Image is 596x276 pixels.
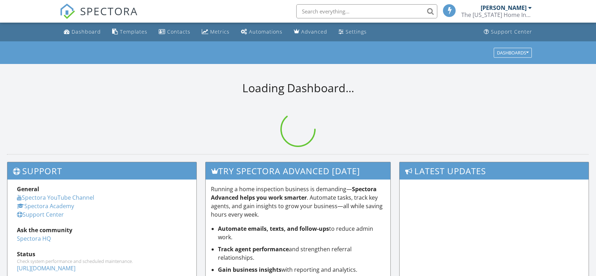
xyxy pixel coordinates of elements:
[206,162,390,180] h3: Try spectora advanced [DATE]
[72,28,101,35] div: Dashboard
[400,162,589,180] h3: Latest Updates
[497,50,529,55] div: Dashboards
[211,185,385,219] p: Running a home inspection business is demanding— . Automate tasks, track key agents, and gain ins...
[17,250,187,258] div: Status
[199,25,232,39] a: Metrics
[249,28,282,35] div: Automations
[461,11,532,18] div: The Vermont Home Inspection Company LLC
[17,264,75,272] a: [URL][DOMAIN_NAME]
[238,25,285,39] a: Automations (Basic)
[17,235,51,242] a: Spectora HQ
[7,162,196,180] h3: Support
[17,194,94,201] a: Spectora YouTube Channel
[218,266,281,274] strong: Gain business insights
[218,224,385,241] li: to reduce admin work.
[481,4,527,11] div: [PERSON_NAME]
[218,265,385,274] li: with reporting and analytics.
[491,28,532,35] div: Support Center
[17,258,187,264] div: Check system performance and scheduled maintenance.
[17,202,74,210] a: Spectora Academy
[218,245,289,253] strong: Track agent performance
[481,25,535,39] a: Support Center
[80,4,138,18] span: SPECTORA
[336,25,370,39] a: Settings
[218,225,329,233] strong: Automate emails, texts, and follow-ups
[211,185,377,201] strong: Spectora Advanced helps you work smarter
[167,28,190,35] div: Contacts
[60,4,75,19] img: The Best Home Inspection Software - Spectora
[296,4,437,18] input: Search everything...
[120,28,147,35] div: Templates
[210,28,230,35] div: Metrics
[109,25,150,39] a: Templates
[346,28,367,35] div: Settings
[17,211,64,218] a: Support Center
[17,185,39,193] strong: General
[156,25,193,39] a: Contacts
[60,10,138,24] a: SPECTORA
[218,245,385,262] li: and strengthen referral relationships.
[61,25,104,39] a: Dashboard
[301,28,327,35] div: Advanced
[291,25,330,39] a: Advanced
[494,48,532,58] button: Dashboards
[17,226,187,234] div: Ask the community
